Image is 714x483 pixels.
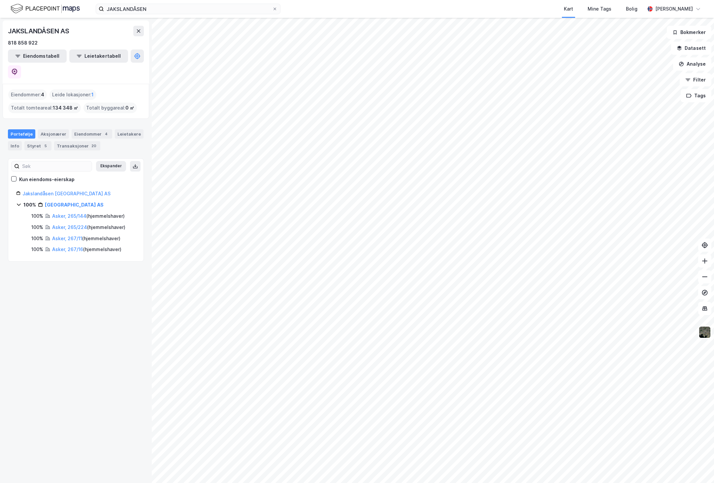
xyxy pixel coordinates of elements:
a: Jakslandåsen [GEOGRAPHIC_DATA] AS [22,191,111,196]
div: ( hjemmelshaver ) [52,235,120,242]
div: Portefølje [8,129,35,139]
div: 100% [31,245,43,253]
div: Totalt tomteareal : [8,103,81,113]
div: Chatt-widget [681,451,714,483]
div: 818 858 922 [8,39,38,47]
div: 4 [103,131,110,137]
div: Kart [564,5,573,13]
div: Transaksjoner [54,141,100,150]
a: Asker, 267/11 [52,236,82,241]
div: Leietakere [115,129,144,139]
div: ( hjemmelshaver ) [52,212,125,220]
iframe: Chat Widget [681,451,714,483]
div: 100% [31,212,43,220]
button: Bokmerker [667,26,711,39]
button: Datasett [671,42,711,55]
div: ( hjemmelshaver ) [52,223,125,231]
img: logo.f888ab2527a4732fd821a326f86c7f29.svg [11,3,80,15]
a: Asker, 267/16 [52,246,83,252]
a: Asker, 265/144 [52,213,86,219]
a: [GEOGRAPHIC_DATA] AS [45,202,104,208]
button: Analyse [673,57,711,71]
button: Ekspander [96,161,126,172]
div: ( hjemmelshaver ) [52,245,121,253]
div: Kun eiendoms-eierskap [19,176,75,183]
div: 100% [31,223,43,231]
div: Aksjonærer [38,129,69,139]
input: Søk på adresse, matrikkel, gårdeiere, leietakere eller personer [104,4,272,14]
div: Leide lokasjoner : [49,89,96,100]
span: 0 ㎡ [125,104,134,112]
div: 5 [42,143,49,149]
button: Filter [680,73,711,86]
div: Bolig [626,5,637,13]
div: JAKSLANDÅSEN AS [8,26,71,36]
span: 134 348 ㎡ [53,104,78,112]
a: Asker, 265/224 [52,224,87,230]
div: 100% [23,201,36,209]
img: 9k= [698,326,711,338]
button: Eiendomstabell [8,49,67,63]
div: Eiendommer [72,129,112,139]
button: Tags [681,89,711,102]
span: 1 [91,91,94,99]
div: Info [8,141,22,150]
div: Styret [24,141,51,150]
div: 20 [90,143,98,149]
div: Eiendommer : [8,89,47,100]
input: Søk [19,161,92,171]
div: Totalt byggareal : [83,103,137,113]
div: 100% [31,235,43,242]
button: Leietakertabell [69,49,128,63]
div: Mine Tags [588,5,611,13]
div: [PERSON_NAME] [655,5,693,13]
span: 4 [41,91,44,99]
